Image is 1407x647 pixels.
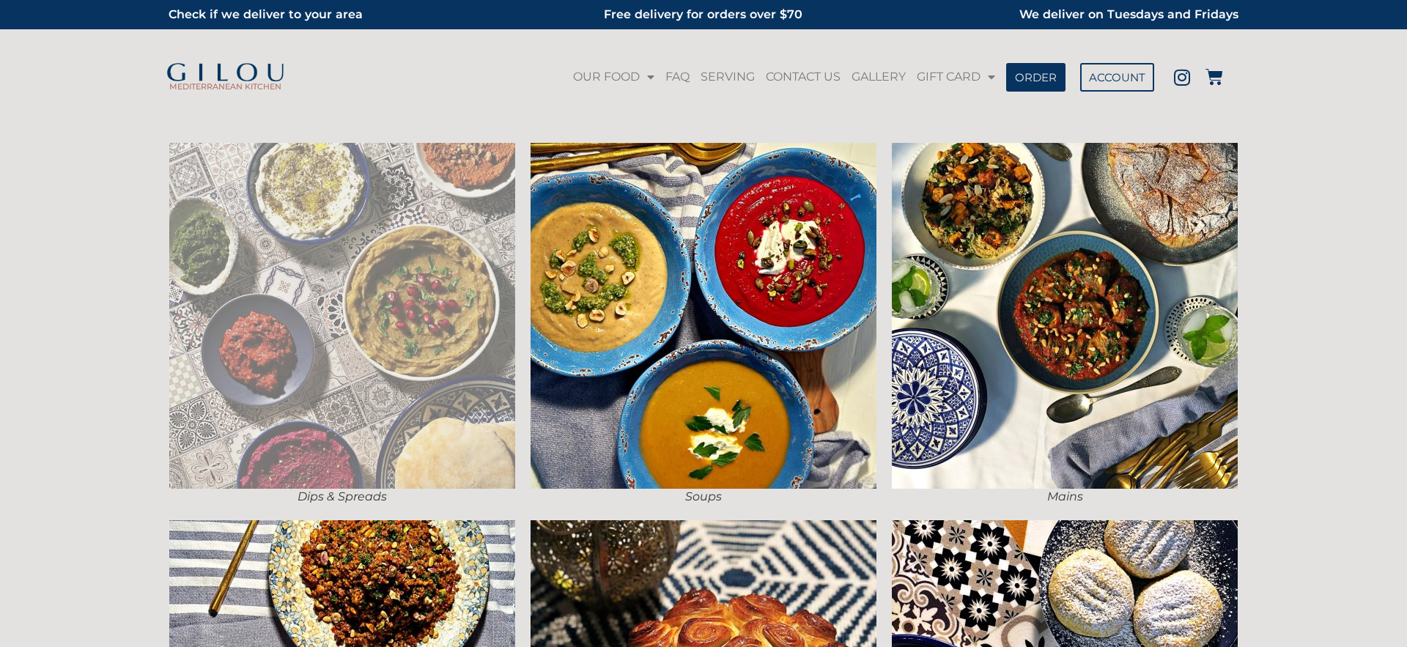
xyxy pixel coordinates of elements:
[892,143,1238,489] img: Mains
[530,489,876,505] figcaption: Soups
[1089,72,1145,83] span: ACCOUNT
[530,4,876,26] h2: Free delivery for orders over $70
[762,60,844,94] a: CONTACT US
[531,143,876,489] img: Soups
[169,7,363,21] a: Check if we deliver to your area
[161,83,289,91] h2: MEDITERRANEAN KITCHEN
[892,4,1238,26] h2: We deliver on Tuesdays and Fridays
[892,489,1238,505] figcaption: Mains
[165,63,286,84] img: Gilou Logo
[569,60,658,94] a: OUR FOOD
[1006,63,1066,92] a: ORDER
[1015,72,1057,83] span: ORDER
[913,60,999,94] a: GIFT CARD
[662,60,693,94] a: FAQ
[169,143,515,489] img: Dips & Spreads
[1080,63,1154,92] a: ACCOUNT
[568,60,1000,94] nav: Menu
[848,60,909,94] a: GALLERY
[697,60,758,94] a: SERVING
[169,489,515,505] figcaption: Dips & Spreads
